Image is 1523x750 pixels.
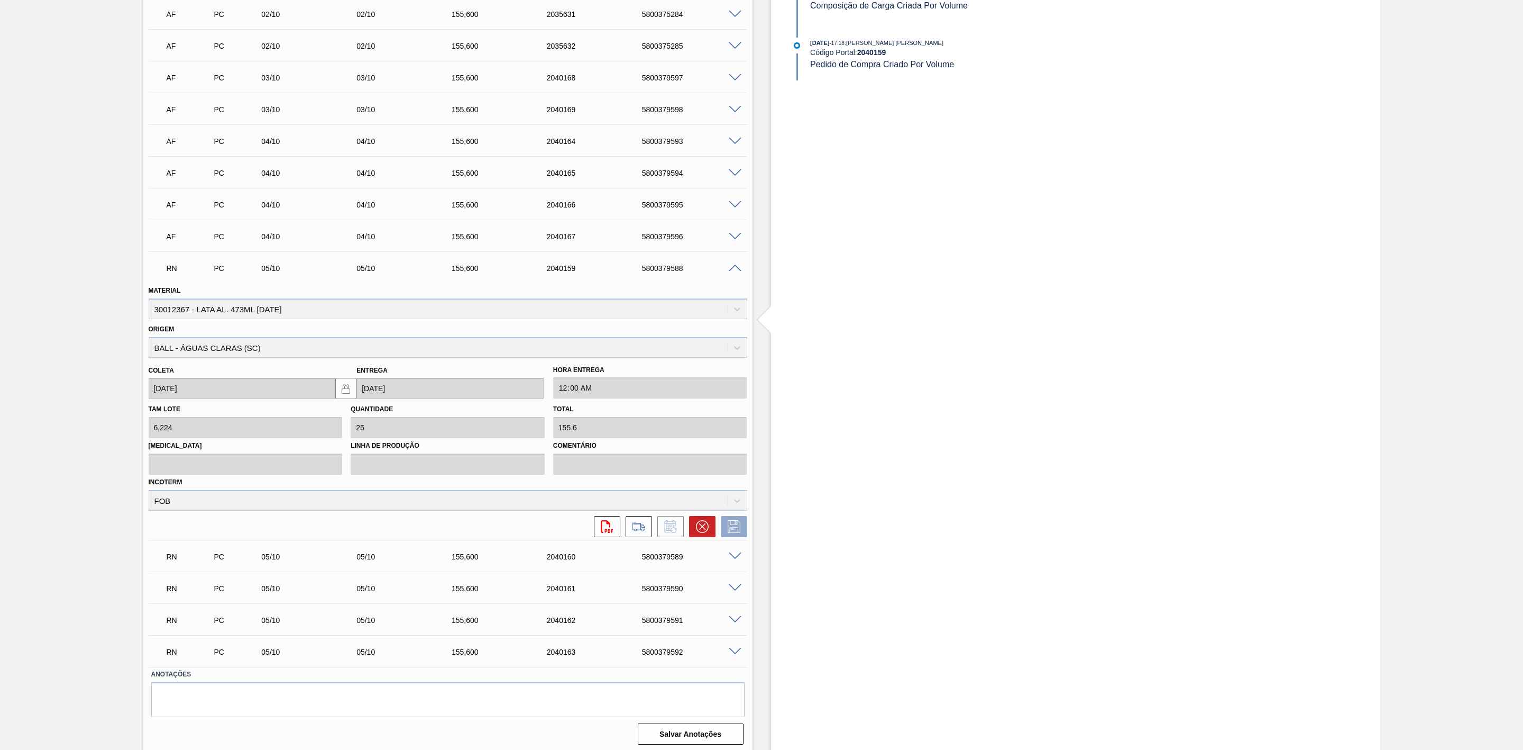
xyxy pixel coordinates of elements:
div: 5800379590 [639,584,749,593]
div: 2040168 [544,74,654,82]
label: Anotações [151,667,745,682]
div: 5800375284 [639,10,749,19]
p: AF [167,169,214,177]
div: Pedido de Compra [211,137,263,146]
p: RN [167,584,214,593]
strong: 2040159 [857,48,886,57]
p: AF [167,201,214,209]
label: Material [149,287,181,294]
div: 5800379593 [639,137,749,146]
p: AF [167,105,214,114]
div: 155,600 [449,137,558,146]
div: 5800379589 [639,553,749,561]
div: 155,600 [449,616,558,625]
span: Pedido de Compra Criado Por Volume [810,60,954,69]
input: dd/mm/yyyy [149,378,336,399]
div: 03/10/2025 [259,105,368,114]
div: 155,600 [449,264,558,273]
div: 05/10/2025 [259,553,368,561]
div: Pedido de Compra [211,105,263,114]
div: 03/10/2025 [354,74,463,82]
div: 2040164 [544,137,654,146]
label: Comentário [553,438,747,454]
div: Aguardando Faturamento [164,3,216,26]
div: 2035631 [544,10,654,19]
label: Linha de Produção [351,438,545,454]
div: 2040161 [544,584,654,593]
div: 2040162 [544,616,654,625]
label: Tam lote [149,405,180,413]
div: Pedido de Compra [211,232,263,241]
div: 04/10/2025 [259,201,368,209]
label: Coleta [149,367,174,374]
div: 2040159 [544,264,654,273]
img: locked [340,382,352,395]
div: Salvar Pedido [715,516,747,537]
p: RN [167,264,214,273]
div: Aguardando Faturamento [164,34,216,58]
div: 2040167 [544,232,654,241]
div: 05/10/2025 [354,584,463,593]
div: Em renegociação [164,609,216,632]
div: 05/10/2025 [259,648,368,656]
button: locked [335,378,356,399]
div: 5800379594 [639,169,749,177]
label: Origem [149,326,175,333]
p: AF [167,232,214,241]
div: Pedido de Compra [211,584,263,593]
div: 05/10/2025 [259,584,368,593]
div: 155,600 [449,232,558,241]
div: Em renegociação [164,577,216,600]
div: 2040165 [544,169,654,177]
div: 5800375285 [639,42,749,50]
div: Pedido de Compra [211,616,263,625]
div: Aguardando Faturamento [164,161,216,185]
div: 155,600 [449,553,558,561]
div: 155,600 [449,105,558,114]
div: Em renegociação [164,545,216,568]
div: 155,600 [449,42,558,50]
div: 05/10/2025 [354,553,463,561]
div: 04/10/2025 [354,169,463,177]
div: Aguardando Faturamento [164,98,216,121]
div: 04/10/2025 [259,169,368,177]
div: Pedido de Compra [211,201,263,209]
div: 5800379592 [639,648,749,656]
div: 5800379596 [639,232,749,241]
p: AF [167,137,214,146]
div: Em renegociação [164,640,216,664]
div: 5800379588 [639,264,749,273]
label: Entrega [356,367,388,374]
div: Abrir arquivo PDF [589,516,620,537]
div: 03/10/2025 [259,74,368,82]
span: Composição de Carga Criada Por Volume [810,1,968,10]
p: RN [167,553,214,561]
label: Quantidade [351,405,393,413]
span: [DATE] [810,40,829,46]
div: 155,600 [449,584,558,593]
div: 2040166 [544,201,654,209]
div: 04/10/2025 [354,201,463,209]
div: 155,600 [449,10,558,19]
div: 5800379591 [639,616,749,625]
div: 5800379597 [639,74,749,82]
div: Ir para Composição de Carga [620,516,652,537]
div: 04/10/2025 [259,137,368,146]
div: Informar alteração no pedido [652,516,684,537]
div: Pedido de Compra [211,648,263,656]
div: 05/10/2025 [354,264,463,273]
p: AF [167,74,214,82]
div: 2040169 [544,105,654,114]
div: Pedido de Compra [211,74,263,82]
p: AF [167,10,214,19]
div: 05/10/2025 [354,648,463,656]
div: Pedido de Compra [211,553,263,561]
label: Incoterm [149,478,182,486]
div: 155,600 [449,648,558,656]
div: 02/10/2025 [259,10,368,19]
div: 155,600 [449,169,558,177]
div: Aguardando Faturamento [164,66,216,89]
div: Código Portal: [810,48,1061,57]
div: 02/10/2025 [259,42,368,50]
div: 05/10/2025 [259,264,368,273]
